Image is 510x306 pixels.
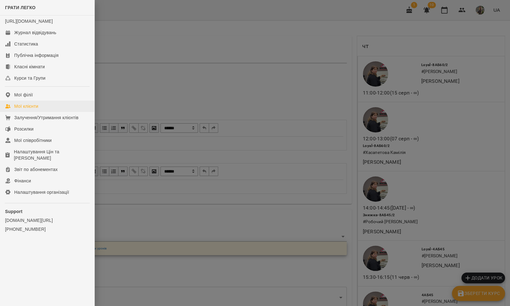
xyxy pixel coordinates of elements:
[5,208,89,215] p: Support
[14,137,52,144] div: Мої співробітники
[5,5,36,10] span: ГРАТИ ЛЕГКО
[14,64,45,70] div: Класні кімнати
[14,52,58,58] div: Публічна інформація
[5,226,89,232] a: [PHONE_NUMBER]
[14,189,69,195] div: Налаштування організації
[14,149,89,161] div: Налаштування Цін та [PERSON_NAME]
[14,114,79,121] div: Залучення/Утримання клієнтів
[14,126,33,132] div: Розсилки
[5,19,53,24] a: [URL][DOMAIN_NAME]
[14,166,58,173] div: Звіт по абонементах
[14,178,31,184] div: Фінанси
[14,29,56,36] div: Журнал відвідувань
[14,41,38,47] div: Статистика
[14,103,38,109] div: Мої клієнти
[14,75,45,81] div: Курси та Групи
[5,217,89,223] a: [DOMAIN_NAME][URL]
[14,92,33,98] div: Мої філії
